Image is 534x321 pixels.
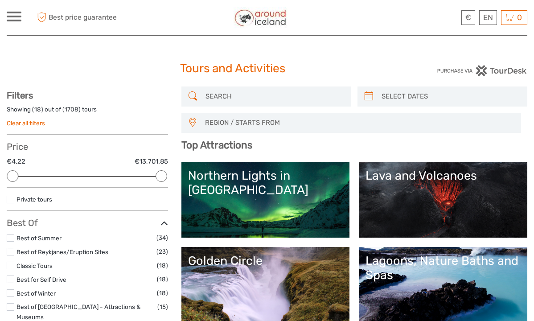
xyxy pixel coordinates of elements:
a: Private tours [16,196,52,203]
div: EN [479,10,497,25]
h3: Price [7,141,168,152]
a: Best for Self Drive [16,276,66,283]
a: Best of Reykjanes/Eruption Sites [16,248,108,255]
span: (34) [156,233,168,243]
label: €4.22 [7,157,25,166]
span: (15) [157,302,168,312]
a: Best of Summer [16,235,62,242]
a: Best of Winter [16,290,56,297]
a: Lagoons, Nature Baths and Spas [366,254,521,316]
span: (18) [157,288,168,298]
div: Lava and Volcanoes [366,169,521,183]
a: Classic Tours [16,262,53,269]
div: Golden Circle [188,254,343,268]
strong: Filters [7,90,33,101]
span: Best price guarantee [35,10,137,25]
a: Clear all filters [7,119,45,127]
span: (18) [157,274,168,284]
span: (23) [156,247,168,257]
label: €13,701.85 [135,157,168,166]
div: Northern Lights in [GEOGRAPHIC_DATA] [188,169,343,198]
img: Around Iceland [234,7,288,29]
p: We're away right now. Please check back later! [12,16,101,23]
a: Best of [GEOGRAPHIC_DATA] - Attractions & Museums [16,303,140,321]
button: Open LiveChat chat widget [103,14,113,25]
a: Golden Circle [188,254,343,316]
img: PurchaseViaTourDesk.png [437,65,527,76]
b: Top Attractions [181,139,252,151]
span: € [465,13,471,22]
input: SEARCH [202,89,347,104]
span: 0 [516,13,523,22]
span: (18) [157,260,168,271]
a: Northern Lights in [GEOGRAPHIC_DATA] [188,169,343,231]
div: Showing ( ) out of ( ) tours [7,105,168,119]
h1: Tours and Activities [180,62,353,76]
label: 1708 [65,105,78,114]
input: SELECT DATES [378,89,523,104]
a: Lava and Volcanoes [366,169,521,231]
label: 18 [34,105,41,114]
div: Lagoons, Nature Baths and Spas [366,254,521,283]
h3: Best Of [7,218,168,228]
button: REGION / STARTS FROM [201,115,517,130]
